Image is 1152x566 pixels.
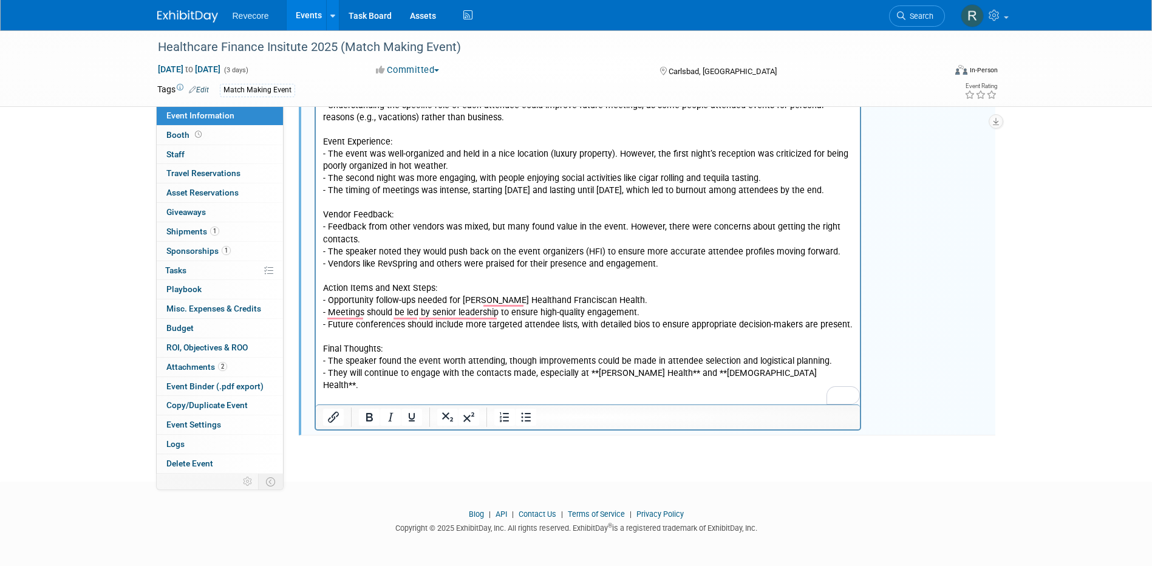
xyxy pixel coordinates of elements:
[157,183,283,202] a: Asset Reservations
[166,439,185,449] span: Logs
[157,396,283,415] a: Copy/Duplicate Event
[157,145,283,164] a: Staff
[166,459,213,468] span: Delete Event
[608,522,612,529] sup: ®
[166,168,240,178] span: Travel Reservations
[157,435,283,454] a: Logs
[558,510,566,519] span: |
[166,304,261,313] span: Misc. Expenses & Credits
[627,510,635,519] span: |
[166,323,194,333] span: Budget
[166,246,231,256] span: Sponsorships
[154,36,927,58] div: Healthcare Finance Insitute 2025 (Match Making Event)
[157,10,218,22] img: ExhibitDay
[166,400,248,410] span: Copy/Duplicate Event
[218,362,227,371] span: 2
[157,126,283,145] a: Booth
[157,164,283,183] a: Travel Reservations
[166,362,227,372] span: Attachments
[955,65,967,75] img: Format-Inperson.png
[372,64,444,77] button: Committed
[157,319,283,338] a: Budget
[323,409,344,426] button: Insert/edit link
[486,510,494,519] span: |
[210,227,219,236] span: 1
[165,265,186,275] span: Tasks
[568,510,625,519] a: Terms of Service
[258,474,283,489] td: Toggle Event Tabs
[669,67,777,76] span: Carlsbad, [GEOGRAPHIC_DATA]
[636,510,684,519] a: Privacy Policy
[222,246,231,255] span: 1
[223,66,248,74] span: (3 days)
[889,5,945,27] a: Search
[220,84,295,97] div: Match Making Event
[401,409,422,426] button: Underline
[157,83,209,97] td: Tags
[516,409,536,426] button: Bullet list
[157,242,283,261] a: Sponsorships1
[189,86,209,94] a: Edit
[157,454,283,473] a: Delete Event
[166,149,185,159] span: Staff
[905,12,933,21] span: Search
[233,11,269,21] span: Revecore
[166,130,204,140] span: Booth
[166,227,219,236] span: Shipments
[519,510,556,519] a: Contact Us
[873,63,998,81] div: Event Format
[157,377,283,396] a: Event Binder (.pdf export)
[469,510,484,519] a: Blog
[359,409,380,426] button: Bold
[166,343,248,352] span: ROI, Objectives & ROO
[380,409,401,426] button: Italic
[157,261,283,280] a: Tasks
[969,66,998,75] div: In-Person
[437,409,458,426] button: Subscript
[961,4,984,27] img: Rachael Sires
[166,188,239,197] span: Asset Reservations
[157,358,283,377] a: Attachments2
[964,83,997,89] div: Event Rating
[237,474,259,489] td: Personalize Event Tab Strip
[494,409,515,426] button: Numbered list
[183,64,195,74] span: to
[166,420,221,429] span: Event Settings
[157,106,283,125] a: Event Information
[157,222,283,241] a: Shipments1
[157,280,283,299] a: Playbook
[509,510,517,519] span: |
[157,338,283,357] a: ROI, Objectives & ROO
[166,284,202,294] span: Playbook
[7,261,538,273] p: HFI Meeting Recap:
[157,299,283,318] a: Misc. Expenses & Credits
[166,381,264,391] span: Event Binder (.pdf export)
[157,203,283,222] a: Giveaways
[496,510,507,519] a: API
[166,207,206,217] span: Giveaways
[157,415,283,434] a: Event Settings
[193,130,204,139] span: Booth not reserved yet
[7,5,538,200] p: ◊ Contractual Guarantee of 10-14 private 30-minute business consultations ◊ Access and attendance...
[458,409,479,426] button: Superscript
[166,111,234,120] span: Event Information
[157,64,221,75] span: [DATE] [DATE]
